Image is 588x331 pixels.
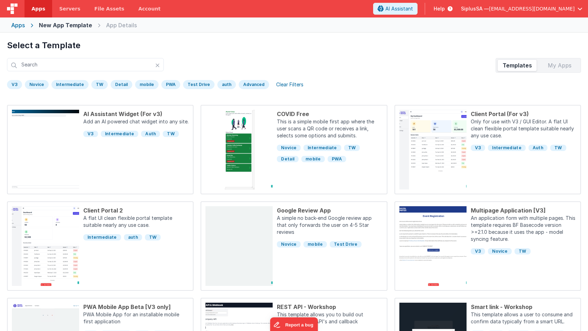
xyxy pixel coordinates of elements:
[344,145,360,151] span: TW
[277,118,382,141] p: This is a simple mobile first app where the user scans a QR code or receives a link, selects some...
[303,145,341,151] span: Intermediate
[540,60,579,71] div: My Apps
[163,131,179,137] span: TW
[83,303,189,311] div: PWA Mobile App Beta [V3 only]
[239,80,269,89] div: Advanced
[83,110,189,118] div: AI Assistant Widget (For v3)
[39,21,92,29] div: New App Template
[94,5,125,12] span: File Assets
[183,80,215,89] div: Test Drive
[141,131,160,137] span: Auth
[272,80,308,89] div: Clear Filters
[135,80,159,89] div: mobile
[471,110,576,118] div: Client Portal (For v3)
[277,303,382,311] div: REST API - Workshop
[373,3,418,15] button: AI Assistant
[489,5,575,12] span: [EMAIL_ADDRESS][DOMAIN_NAME]
[461,5,489,12] span: SiplusSA —
[385,5,413,12] span: AI Assistant
[277,215,382,237] p: A simple no back-end Google review app that only forwards the user on 4-5 Star reviews
[303,241,327,247] span: mobile
[83,131,98,137] span: V3
[101,131,139,137] span: Intermediate
[471,206,576,215] div: Multipage Application [V3]
[83,234,121,240] span: Intermediate
[471,303,576,311] div: Smart link - Workshop
[488,248,512,254] span: Novice
[51,80,89,89] div: Intermediate
[217,80,236,89] div: auth
[461,5,582,12] button: SiplusSA — [EMAIL_ADDRESS][DOMAIN_NAME]
[301,156,325,162] span: mobile
[277,145,301,151] span: Novice
[434,5,445,12] span: Help
[106,21,137,29] div: App Details
[83,206,189,215] div: Client Portal 2
[330,241,362,247] span: Test Drive
[277,206,382,215] div: Google Review App
[488,145,526,151] span: Intermediate
[497,60,537,71] div: Templates
[7,80,22,89] div: V3
[145,234,161,240] span: TW
[83,118,189,127] p: Add an AI powered chat widget into any site.
[277,156,299,162] span: Detail
[471,118,576,141] p: Only for use with V3 / GUI Editor. A flat UI clean flexible portal template suitable nearly any u...
[111,80,132,89] div: Detail
[550,145,566,151] span: TW
[328,156,346,162] span: PWA
[277,241,301,247] span: Novice
[7,40,581,51] h1: Select a Template
[471,248,485,254] span: V3
[161,80,180,89] div: PWA
[7,58,164,71] input: Search
[83,311,189,326] p: PWA Mobile App for an installable mobile first application
[277,110,382,118] div: COVID Free
[91,80,108,89] div: TW
[83,215,189,230] p: A flat UI clean flexible portal template suitable nearly any use case.
[11,21,25,29] div: Apps
[59,5,80,12] span: Servers
[514,248,531,254] span: TW
[528,145,547,151] span: Auth
[471,145,485,151] span: V3
[471,311,576,326] p: This template allows a user to consume and confirm data typically from a smart URL.
[471,215,576,244] p: An application form with multiple pages. This template requires BF Basecode version >=2.1.0 becau...
[25,80,49,89] div: Novice
[31,5,45,12] span: Apps
[124,234,142,240] span: auth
